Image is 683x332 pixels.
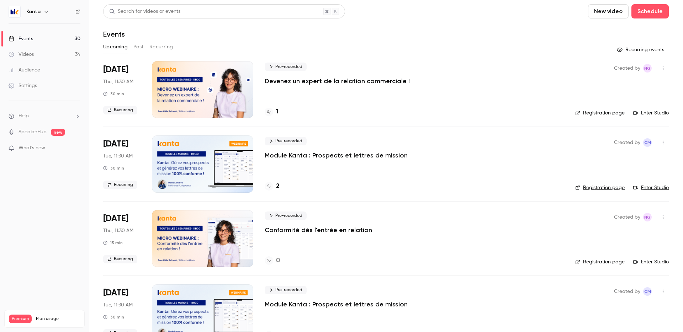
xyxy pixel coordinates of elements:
[265,226,372,234] a: Conformité dès l'entrée en relation
[643,287,652,296] span: Charlotte MARTEL
[26,8,41,15] h6: Kanta
[265,63,307,71] span: Pre-recorded
[18,144,45,152] span: What's new
[265,182,280,191] a: 2
[265,300,408,309] a: Module Kanta : Prospects et lettres de mission
[265,77,410,85] a: Devenez un expert de la relation commerciale !
[276,107,279,117] h4: 1
[149,41,173,53] button: Recurring
[614,44,669,55] button: Recurring events
[103,64,128,75] span: [DATE]
[643,213,652,221] span: Nicolas Guitard
[265,137,307,145] span: Pre-recorded
[614,138,640,147] span: Created by
[103,240,123,246] div: 15 min
[72,145,80,151] iframe: Noticeable Trigger
[18,128,47,136] a: SpeakerHub
[103,165,124,171] div: 30 min
[9,315,32,323] span: Premium
[9,66,40,74] div: Audience
[265,211,307,220] span: Pre-recorded
[631,4,669,18] button: Schedule
[643,64,652,73] span: Nicolas Guitard
[103,152,133,160] span: Tue, 11:30 AM
[36,316,80,322] span: Plan usage
[575,184,625,191] a: Registration page
[265,151,408,160] a: Module Kanta : Prospects et lettres de mission
[103,181,137,189] span: Recurring
[643,138,652,147] span: Charlotte MARTEL
[633,258,669,266] a: Enter Studio
[103,314,124,320] div: 30 min
[109,8,180,15] div: Search for videos or events
[276,182,280,191] h4: 2
[265,256,280,266] a: 0
[644,287,651,296] span: CM
[51,129,65,136] span: new
[644,138,651,147] span: CM
[614,213,640,221] span: Created by
[9,35,33,42] div: Events
[103,213,128,224] span: [DATE]
[265,107,279,117] a: 1
[103,210,141,267] div: Oct 2 Thu, 11:30 AM (Europe/Paris)
[9,112,80,120] li: help-dropdown-opener
[614,64,640,73] span: Created by
[614,287,640,296] span: Created by
[103,106,137,114] span: Recurring
[103,301,133,309] span: Tue, 11:30 AM
[9,51,34,58] div: Videos
[9,82,37,89] div: Settings
[575,109,625,117] a: Registration page
[103,78,133,85] span: Thu, 11:30 AM
[103,287,128,299] span: [DATE]
[103,61,141,118] div: Sep 25 Thu, 11:30 AM (Europe/Paris)
[103,91,124,97] div: 30 min
[103,41,128,53] button: Upcoming
[103,135,141,192] div: Sep 30 Tue, 11:30 AM (Europe/Paris)
[276,256,280,266] h4: 0
[644,213,651,221] span: NG
[575,258,625,266] a: Registration page
[9,6,20,17] img: Kanta
[103,30,125,38] h1: Events
[588,4,629,18] button: New video
[103,255,137,263] span: Recurring
[633,109,669,117] a: Enter Studio
[633,184,669,191] a: Enter Studio
[265,286,307,294] span: Pre-recorded
[18,112,29,120] span: Help
[103,227,133,234] span: Thu, 11:30 AM
[644,64,651,73] span: NG
[133,41,144,53] button: Past
[103,138,128,150] span: [DATE]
